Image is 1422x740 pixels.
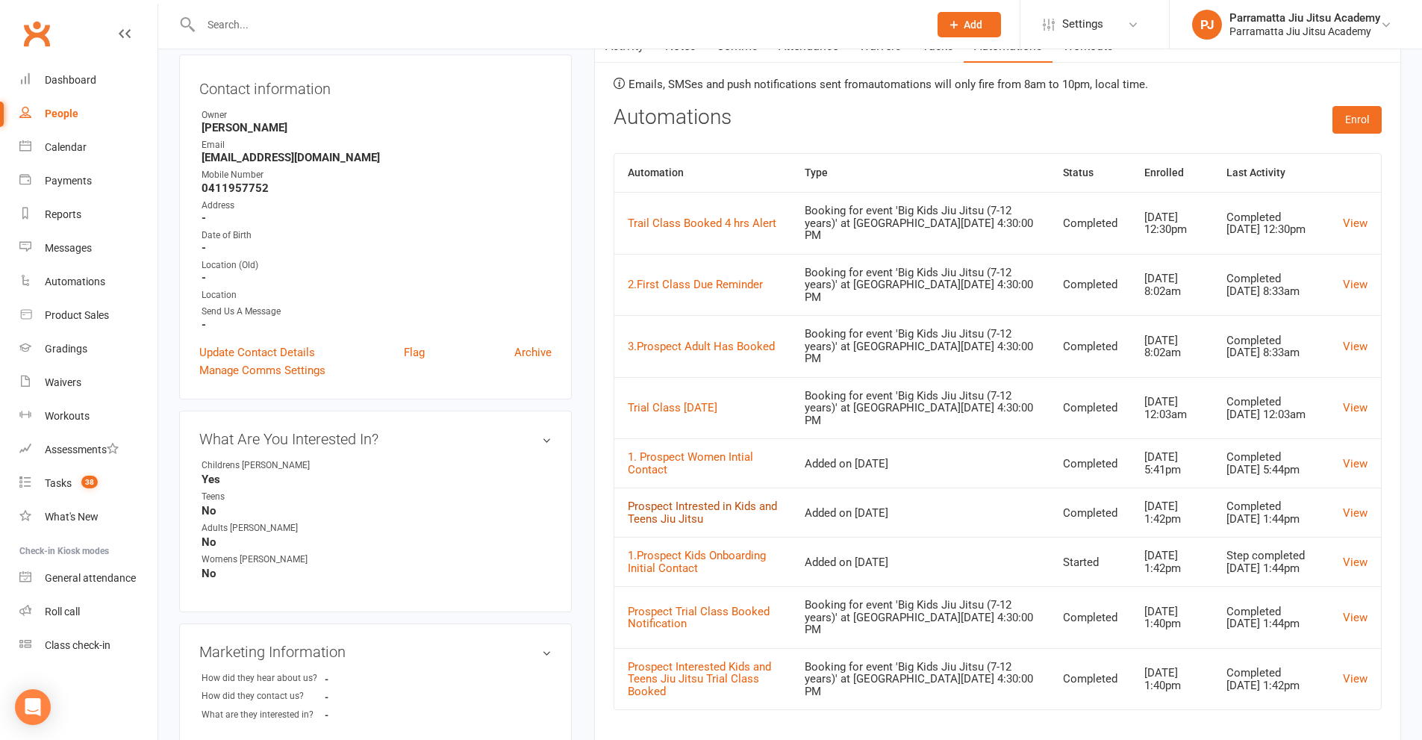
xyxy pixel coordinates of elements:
div: Owner [202,108,552,122]
div: Booking for event 'Big Kids Jiu Jitsu (7-12 years)' at [GEOGRAPHIC_DATA][DATE] 4:30:00 PM [805,328,1035,365]
a: View [1343,278,1368,291]
a: Reports [19,198,158,231]
div: Booking for event 'Big Kids Jiu Jitsu (7-12 years)' at [GEOGRAPHIC_DATA][DATE] 4:30:00 PM [805,599,1035,636]
div: Messages [45,242,92,254]
div: How did they contact us? [202,689,325,703]
div: Completed [1063,458,1117,470]
div: What are they interested in? [202,708,325,722]
div: [DATE] 1:42pm [1144,550,1200,574]
div: Completed [DATE] 12:30pm [1226,211,1316,236]
div: Calendar [45,141,87,153]
div: Location (Old) [202,258,552,273]
a: Assessments [19,433,158,467]
a: View [1343,401,1368,414]
div: Workouts [45,410,90,422]
div: [DATE] 8:02am [1144,273,1200,297]
strong: - [325,674,411,685]
div: Roll call [45,606,80,618]
a: View [1343,457,1368,470]
a: 1. Prospect Women Intial Contact [628,450,753,476]
div: Added on [DATE] [805,458,1035,470]
div: Date of Birth [202,228,552,243]
div: Booking for event 'Big Kids Jiu Jitsu (7-12 years)' at [GEOGRAPHIC_DATA][DATE] 4:30:00 PM [805,267,1035,304]
div: Completed [DATE] 1:42pm [1226,667,1316,691]
strong: [EMAIL_ADDRESS][DOMAIN_NAME] [202,151,552,164]
h3: Marketing Information [199,644,552,660]
div: What's New [45,511,99,523]
div: Completed [DATE] 8:33am [1226,335,1316,359]
a: Prospect Trial Class Booked Notification [628,605,770,631]
div: Dashboard [45,74,96,86]
div: Booking for event 'Big Kids Jiu Jitsu (7-12 years)' at [GEOGRAPHIC_DATA][DATE] 4:30:00 PM [805,661,1035,698]
a: Archive [514,343,552,361]
a: What's New [19,500,158,534]
div: Waivers [45,376,81,388]
a: Roll call [19,595,158,629]
div: People [45,108,78,119]
strong: - [202,211,552,225]
h3: What Are You Interested In? [199,431,552,447]
span: Settings [1062,7,1103,41]
div: How did they hear about us? [202,671,325,685]
th: Status [1050,154,1131,192]
a: View [1343,672,1368,685]
a: View [1343,611,1368,624]
div: [DATE] 12:03am [1144,396,1200,420]
h3: Automations [614,106,732,129]
div: Completed [DATE] 5:44pm [1226,451,1316,476]
a: Automations [19,265,158,299]
a: Workouts [19,399,158,433]
strong: Yes [202,473,552,486]
th: Automation [614,154,792,192]
div: Completed [1063,279,1117,291]
a: Class kiosk mode [19,629,158,662]
button: Enrol [1332,106,1382,133]
th: Type [791,154,1049,192]
div: Added on [DATE] [805,556,1035,569]
div: Automations [45,276,105,287]
a: Prospect Interested Kids and Teens Jiu Jitsu Trial Class Booked [628,660,771,698]
a: Flag [404,343,425,361]
strong: - [202,271,552,285]
div: Completed [1063,507,1117,520]
a: Manage Comms Settings [199,361,325,379]
a: View [1343,506,1368,520]
button: Add [938,12,1001,37]
div: Step completed [DATE] 1:44pm [1226,550,1316,574]
strong: - [202,318,552,332]
a: 1.Prospect Kids Onboarding Initial Contact [628,549,766,575]
div: Completed [DATE] 8:33am [1226,273,1316,297]
div: Completed [DATE] 1:44pm [1226,500,1316,525]
div: Address [202,199,552,213]
div: Parramatta Jiu Jitsu Academy [1229,11,1380,25]
a: 3.Prospect Adult Has Booked [628,340,775,353]
strong: 0411957752 [202,181,552,195]
div: Booking for event 'Big Kids Jiu Jitsu (7-12 years)' at [GEOGRAPHIC_DATA][DATE] 4:30:00 PM [805,390,1035,427]
a: Tasks 38 [19,467,158,500]
div: Adults [PERSON_NAME] [202,521,325,535]
a: View [1343,217,1368,230]
div: Email [202,138,552,152]
div: [DATE] 8:02am [1144,335,1200,359]
a: Update Contact Details [199,343,315,361]
strong: [PERSON_NAME] [202,121,552,134]
a: Messages [19,231,158,265]
div: Completed [1063,341,1117,353]
div: Class check-in [45,639,110,651]
div: Mobile Number [202,168,552,182]
div: [DATE] 12:30pm [1144,211,1200,236]
div: Completed [DATE] 1:44pm [1226,606,1316,630]
a: 2.First Class Due Reminder [628,278,763,291]
div: Completed [1063,402,1117,414]
a: Dashboard [19,63,158,97]
div: Product Sales [45,309,109,321]
a: Trial Class [DATE] [628,401,717,414]
div: Teens [202,490,325,504]
strong: - [325,691,411,703]
th: Enrolled [1131,154,1213,192]
div: [DATE] 1:42pm [1144,500,1200,525]
a: View [1343,556,1368,569]
th: Last Activity [1213,154,1329,192]
p: Emails, SMSes and push notifications sent from automations will only fire from 8am to 10pm, local... [614,78,1382,91]
div: Send Us A Message [202,305,552,319]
